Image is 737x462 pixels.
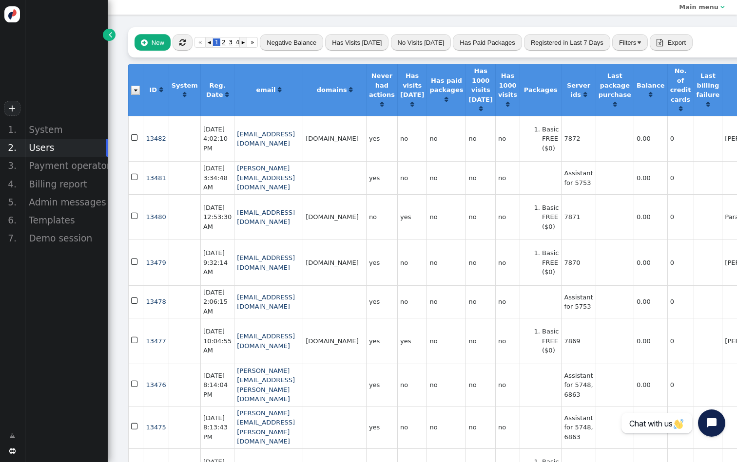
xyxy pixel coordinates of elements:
a:  [706,101,710,108]
a: [EMAIL_ADDRESS][DOMAIN_NAME] [237,209,295,226]
a:  [649,91,652,98]
td: 7872 [561,116,595,162]
a: [PERSON_NAME][EMAIL_ADDRESS][DOMAIN_NAME] [237,165,295,191]
td: yes [397,194,427,240]
a: 13478 [146,298,166,305]
img: logo-icon.svg [4,6,20,22]
b: Last billing failure [697,72,720,98]
td: no [495,364,520,406]
td: 0 [667,161,694,194]
td: Assistant for 5753 [561,285,595,318]
span: Click to sort [410,101,414,108]
td: no [465,406,495,448]
span:  [131,132,139,144]
span: [DATE] 8:14:04 PM [203,372,228,398]
li: Basic FREE ($0) [542,248,559,277]
a:  [380,101,384,108]
td: no [495,318,520,364]
td: Assistant for 5753 [561,161,595,194]
button: Has Visits [DATE] [325,34,388,51]
span:  [179,39,186,46]
b: Packages [524,86,558,93]
td: no [495,194,520,240]
td: [DOMAIN_NAME] [303,240,366,285]
a:  [506,101,509,108]
td: 0.00 [634,318,667,364]
td: no [465,116,495,162]
td: no [495,406,520,448]
span:  [131,171,139,184]
span: 1 [213,38,220,46]
span: [DATE] 2:06:15 AM [203,289,228,315]
a: 13475 [146,424,166,431]
b: email [256,86,275,93]
td: no [495,240,520,285]
a: 13480 [146,213,166,221]
span: [DATE] 9:32:14 AM [203,249,228,276]
li: Basic FREE ($0) [542,203,559,232]
a: [PERSON_NAME][EMAIL_ADDRESS][PERSON_NAME][DOMAIN_NAME] [237,409,295,445]
div: Admin messages [24,193,108,211]
td: yes [366,406,397,448]
a:  [679,105,682,112]
button: Has Paid Packages [453,34,522,51]
b: Has 1000 visits [498,72,517,98]
span:  [131,334,139,347]
span: [DATE] 4:02:10 PM [203,126,228,152]
td: 0.00 [634,406,667,448]
a:  [278,86,281,93]
a:  [445,96,448,103]
td: 7869 [561,318,595,364]
span: [DATE] 12:53:30 AM [203,204,232,230]
td: no [465,240,495,285]
td: no [427,364,465,406]
li: Basic FREE ($0) [542,125,559,153]
a: 13482 [146,135,166,142]
span: Click to sort [445,96,448,103]
td: 7871 [561,194,595,240]
td: Assistant for 5748, 6863 [561,364,595,406]
td: yes [366,240,397,285]
b: domains [317,86,347,93]
span: 3 [227,38,234,46]
div: Billing report [24,175,108,193]
td: no [427,285,465,318]
td: no [465,194,495,240]
td: no [427,116,465,162]
button:  [173,34,193,51]
span: Click to sort [679,106,682,112]
a: 13477 [146,337,166,345]
a: [EMAIL_ADDRESS][DOMAIN_NAME] [237,294,295,311]
td: 7870 [561,240,595,285]
a:  [159,86,163,93]
td: no [397,116,427,162]
td: no [427,240,465,285]
button: Registered in Last 7 Days [524,34,610,51]
div: System [24,121,108,139]
td: no [427,406,465,448]
a: ▸ [239,37,247,48]
td: 0 [667,406,694,448]
span: Click to sort [613,101,617,108]
span:  [9,431,15,441]
span: Click to sort [506,101,509,108]
td: no [495,285,520,318]
td: no [397,240,427,285]
span: Click to sort [225,92,229,98]
span:  [109,30,112,39]
span: 13481 [146,174,166,182]
span:  [720,4,724,10]
td: 0.00 [634,285,667,318]
b: Has visits [DATE] [400,72,424,98]
td: no [427,318,465,364]
td: no [397,364,427,406]
a: 13476 [146,381,166,388]
span: Export [667,39,686,46]
a:  [225,91,229,98]
a: « [194,37,206,48]
a: [EMAIL_ADDRESS][DOMAIN_NAME] [237,254,295,271]
td: yes [366,364,397,406]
